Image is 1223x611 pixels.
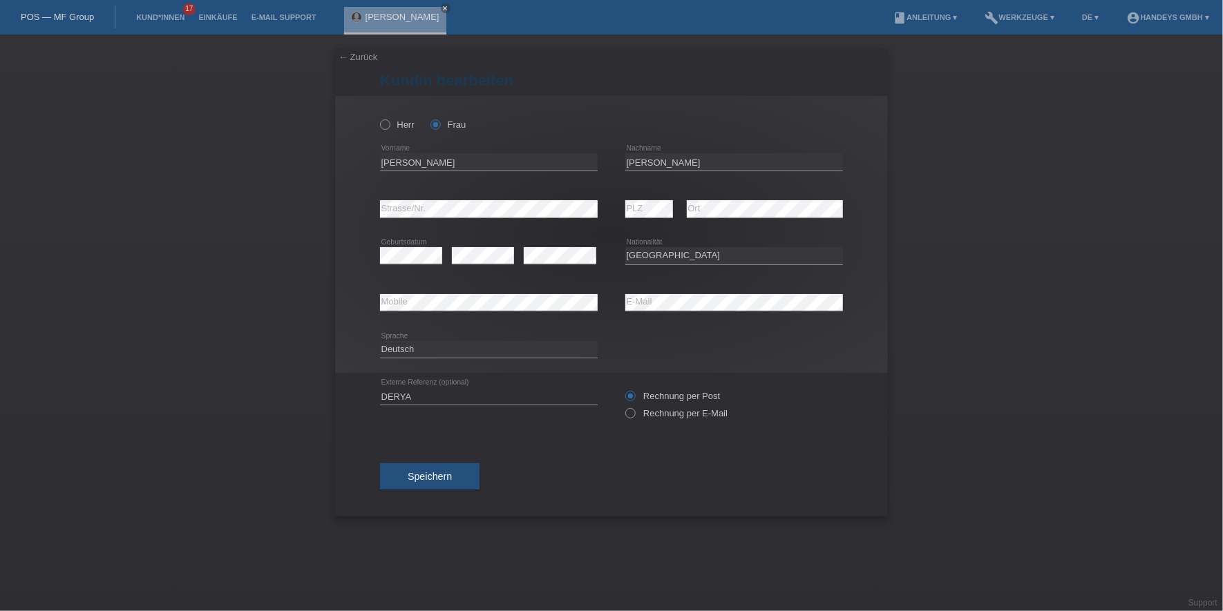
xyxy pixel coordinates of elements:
a: Einkäufe [191,13,244,21]
a: Support [1188,598,1217,608]
label: Rechnung per Post [625,391,720,401]
input: Herr [380,119,389,128]
a: [PERSON_NAME] [366,12,439,22]
input: Frau [430,119,439,128]
a: bookAnleitung ▾ [886,13,964,21]
label: Frau [430,119,466,130]
a: account_circleHandeys GmbH ▾ [1119,13,1216,21]
a: POS — MF Group [21,12,94,22]
a: E-Mail Support [245,13,323,21]
label: Herr [380,119,415,130]
span: 17 [183,3,196,15]
i: book [893,11,907,25]
input: Rechnung per E-Mail [625,408,634,425]
a: close [441,3,451,13]
h1: Kundin bearbeiten [380,72,843,89]
i: account_circle [1126,11,1140,25]
a: buildWerkzeuge ▾ [978,13,1062,21]
i: close [442,5,449,12]
span: Speichern [408,471,452,482]
a: DE ▾ [1075,13,1106,21]
a: ← Zurück [339,52,377,62]
label: Rechnung per E-Mail [625,408,728,418]
i: build [985,11,999,25]
input: Rechnung per Post [625,391,634,408]
a: Kund*innen [129,13,191,21]
button: Speichern [380,463,480,489]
